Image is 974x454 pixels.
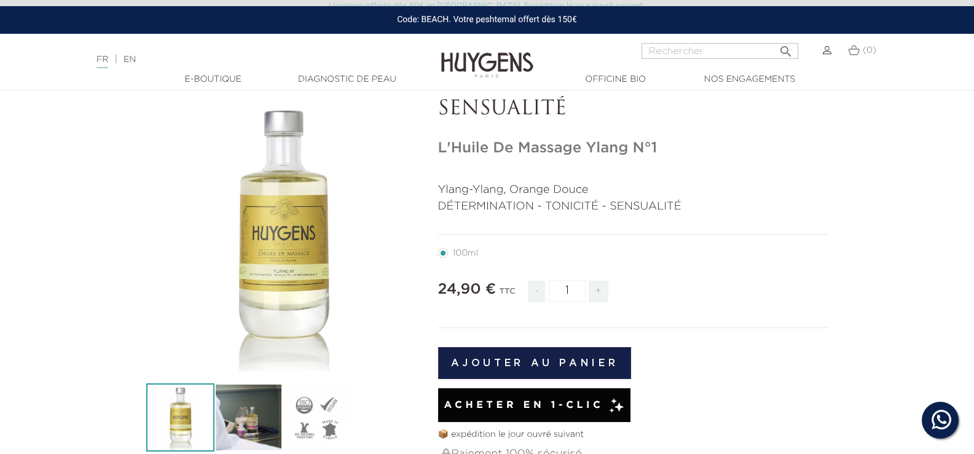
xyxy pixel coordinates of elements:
[286,73,409,86] a: Diagnostic de peau
[589,281,608,302] span: +
[863,46,876,55] span: (0)
[554,73,677,86] a: Officine Bio
[438,139,828,157] h1: L'Huile De Massage Ylang N°1
[528,281,545,302] span: -
[438,248,493,258] label: 100ml
[438,282,497,297] span: 24,90 €
[688,73,811,86] a: Nos engagements
[441,33,533,80] img: Huygens
[152,73,275,86] a: E-Boutique
[642,43,798,59] input: Rechercher
[124,55,136,64] a: EN
[96,55,108,68] a: FR
[90,52,396,67] div: |
[779,41,793,55] i: 
[146,383,214,452] img: L'HUILE DE MASSAGE 100ml YLANG #1
[500,278,516,311] div: TTC
[549,280,586,302] input: Quantité
[438,428,828,441] p: 📦 expédition le jour ouvré suivant
[438,347,632,379] button: Ajouter au panier
[775,39,797,56] button: 
[438,198,828,215] p: DÉTERMINATION - TONICITÉ - SENSUALITÉ
[438,98,828,121] p: SENSUALITÉ
[438,182,828,198] p: Ylang-Ylang, Orange Douce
